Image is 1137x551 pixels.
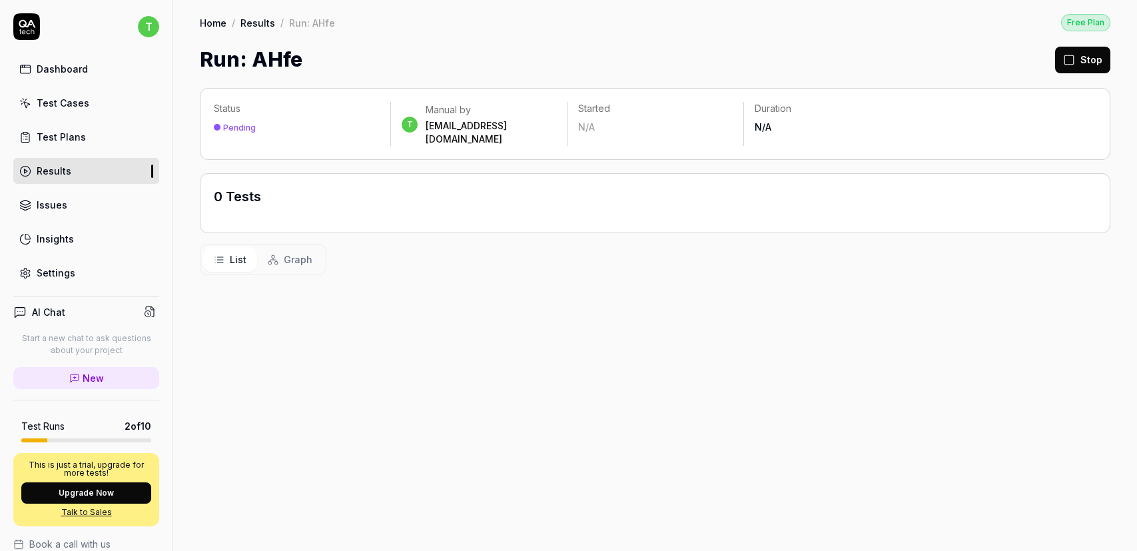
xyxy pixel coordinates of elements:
[284,253,312,267] span: Graph
[203,247,257,272] button: List
[138,16,159,37] span: t
[232,16,235,29] div: /
[13,56,159,82] a: Dashboard
[257,247,323,272] button: Graph
[13,332,159,356] p: Start a new chat to ask questions about your project
[1055,47,1110,73] button: Stop
[214,102,380,115] p: Status
[125,419,151,433] span: 2 of 10
[32,305,65,319] h4: AI Chat
[37,130,86,144] div: Test Plans
[37,96,89,110] div: Test Cases
[29,537,111,551] span: Book a call with us
[240,16,275,29] a: Results
[200,16,226,29] a: Home
[21,420,65,432] h5: Test Runs
[13,260,159,286] a: Settings
[1061,13,1110,31] button: Free Plan
[200,45,302,75] h1: Run: AHfe
[280,16,284,29] div: /
[21,482,151,504] button: Upgrade Now
[755,121,771,133] span: N/A
[37,164,71,178] div: Results
[13,537,159,551] a: Book a call with us
[13,124,159,150] a: Test Plans
[83,371,104,385] span: New
[37,198,67,212] div: Issues
[755,102,909,115] p: Duration
[13,90,159,116] a: Test Cases
[402,117,418,133] span: t
[230,253,246,267] span: List
[426,103,556,117] div: Manual by
[37,266,75,280] div: Settings
[21,461,151,477] p: This is just a trial, upgrade for more tests!
[289,16,335,29] div: Run: AHfe
[13,367,159,389] a: New
[214,189,261,205] span: 0 Tests
[1061,14,1110,31] div: Free Plan
[37,62,88,76] div: Dashboard
[21,506,151,518] a: Talk to Sales
[578,121,595,133] span: N/A
[13,226,159,252] a: Insights
[426,119,556,146] div: [EMAIL_ADDRESS][DOMAIN_NAME]
[13,158,159,184] a: Results
[138,13,159,40] button: t
[223,123,256,133] div: Pending
[13,192,159,218] a: Issues
[37,232,74,246] div: Insights
[578,102,733,115] p: Started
